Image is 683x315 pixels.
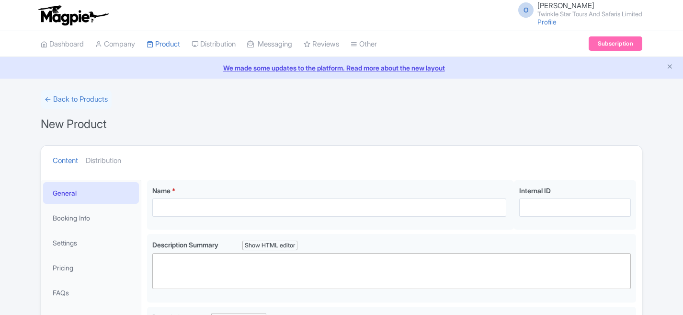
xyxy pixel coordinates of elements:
img: logo-ab69f6fb50320c5b225c76a69d11143b.png [36,5,110,26]
a: FAQs [43,282,139,303]
a: Messaging [247,31,292,58]
a: Subscription [589,36,642,51]
a: Content [53,146,78,176]
a: Booking Info [43,207,139,229]
a: Product [147,31,180,58]
span: Name [152,187,171,195]
h1: New Product [41,115,107,134]
a: Company [95,31,135,58]
a: General [43,182,139,204]
button: Close announcement [666,62,673,73]
a: Pricing [43,257,139,279]
a: Reviews [304,31,339,58]
a: Settings [43,232,139,254]
span: Description Summary [152,241,218,249]
a: Dashboard [41,31,84,58]
span: O [518,2,534,18]
a: Distribution [192,31,236,58]
span: Internal ID [519,187,551,195]
a: Distribution [86,146,121,176]
a: O [PERSON_NAME] Twinkle Star Tours And Safaris Limited [512,2,642,17]
a: We made some updates to the platform. Read more about the new layout [6,63,677,73]
small: Twinkle Star Tours And Safaris Limited [537,11,642,17]
span: [PERSON_NAME] [537,1,594,10]
div: Show HTML editor [242,241,297,251]
a: Profile [537,18,557,26]
a: ← Back to Products [41,90,112,109]
a: Other [351,31,377,58]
